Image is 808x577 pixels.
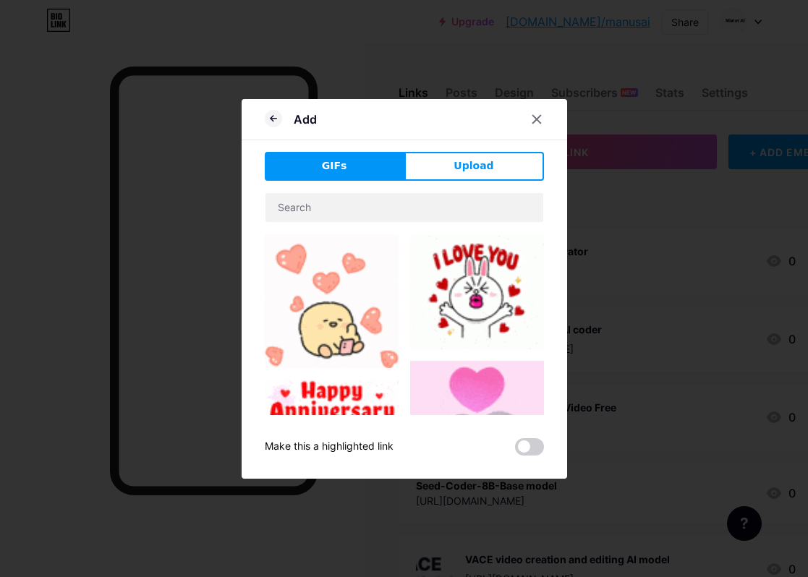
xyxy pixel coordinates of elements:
[265,152,404,181] button: GIFs
[294,111,317,128] div: Add
[265,438,394,456] div: Make this a highlighted link
[265,380,399,513] img: Gihpy
[410,361,544,495] img: Gihpy
[454,158,493,174] span: Upload
[322,158,347,174] span: GIFs
[404,152,544,181] button: Upload
[410,234,544,349] img: Gihpy
[265,234,399,368] img: Gihpy
[265,193,543,222] input: Search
